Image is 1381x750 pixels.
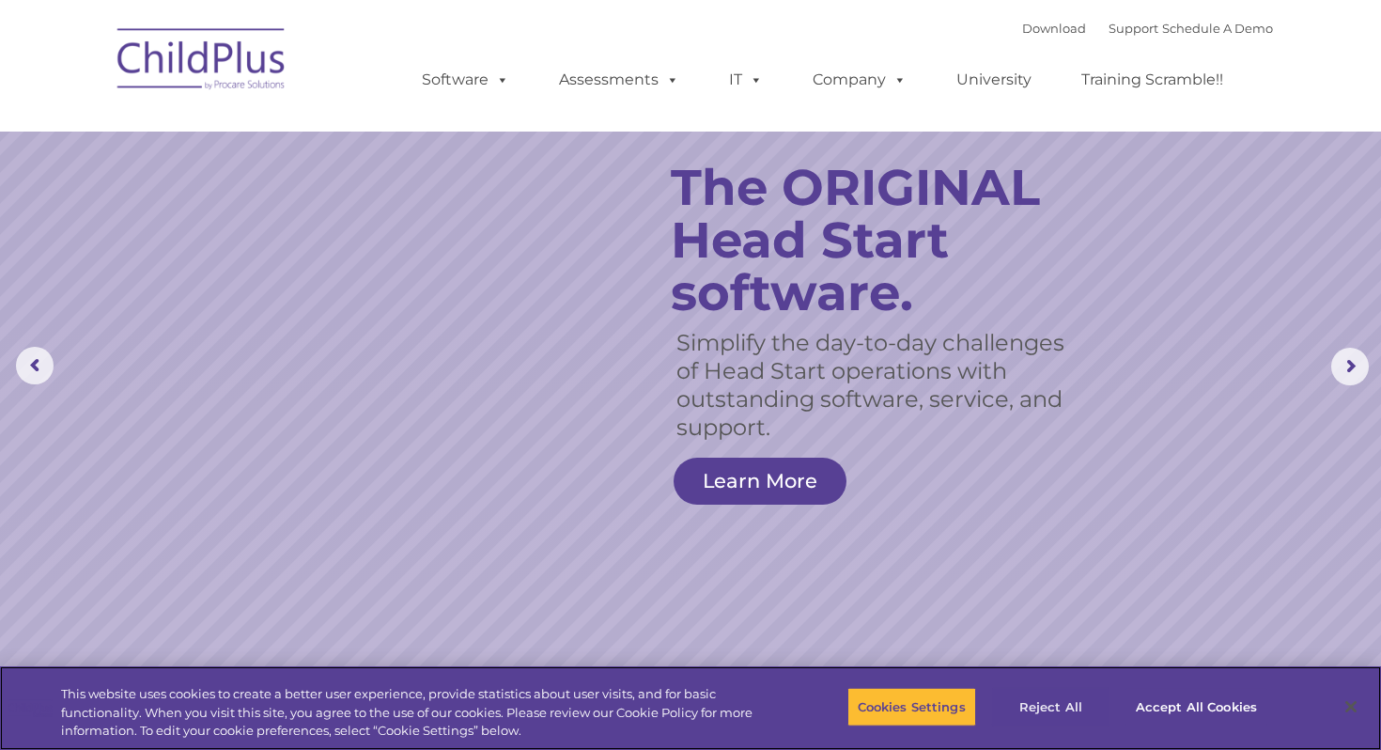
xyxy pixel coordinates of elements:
rs-layer: Simplify the day-to-day challenges of Head Start operations with outstanding software, service, a... [676,329,1080,442]
button: Cookies Settings [847,687,976,727]
span: Last name [261,124,318,138]
a: Support [1109,21,1158,36]
a: Training Scramble!! [1063,61,1242,99]
a: Learn More [674,458,846,505]
a: Download [1022,21,1086,36]
a: Assessments [540,61,698,99]
img: ChildPlus by Procare Solutions [108,15,296,109]
a: IT [710,61,782,99]
a: University [938,61,1050,99]
a: Schedule A Demo [1162,21,1273,36]
button: Accept All Cookies [1125,687,1267,727]
font: | [1022,21,1273,36]
button: Reject All [992,687,1109,727]
div: This website uses cookies to create a better user experience, provide statistics about user visit... [61,685,760,741]
button: Close [1330,686,1372,727]
a: Company [794,61,925,99]
rs-layer: The ORIGINAL Head Start software. [671,161,1102,319]
span: Phone number [261,201,341,215]
a: Software [403,61,528,99]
